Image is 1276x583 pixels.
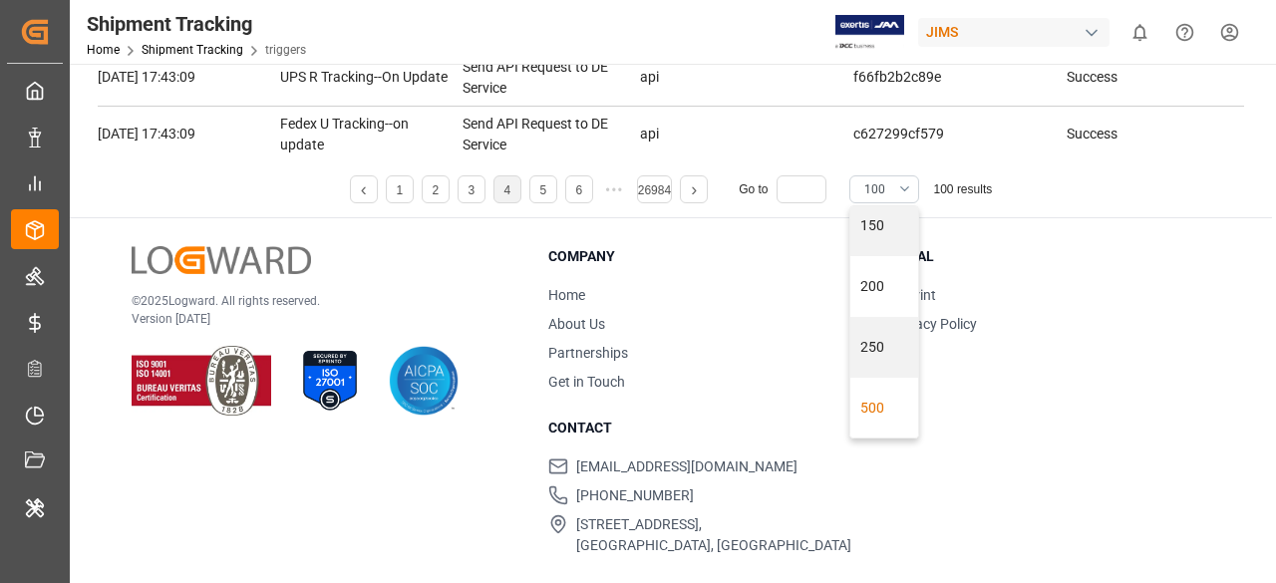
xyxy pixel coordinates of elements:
[640,49,853,106] td: api
[98,49,280,106] td: [DATE] 17:43:09
[432,183,439,197] a: 2
[280,49,463,106] td: UPS R Tracking--On Update
[849,175,919,203] button: close menu
[576,485,694,506] span: [PHONE_NUMBER]
[87,9,306,39] div: Shipment Tracking
[850,378,918,438] div: 500
[529,175,557,203] li: 5
[637,175,672,203] li: 26984
[548,316,605,332] a: About Us
[87,43,120,57] a: Home
[98,106,280,162] td: [DATE] 17:43:09
[640,106,853,162] td: api
[739,175,833,203] div: Go to
[295,346,365,416] img: ISO 27001 Certification
[280,106,463,162] td: Fedex U Tracking--on update
[132,310,498,328] p: Version [DATE]
[548,345,628,361] a: Partnerships
[576,456,797,477] span: [EMAIL_ADDRESS][DOMAIN_NAME]
[1067,106,1244,162] td: Success
[1067,49,1244,106] td: Success
[918,18,1110,47] div: JIMS
[458,175,485,203] li: 3
[934,182,993,196] span: 100 results
[850,256,918,317] div: 200
[548,374,625,390] a: Get in Touch
[601,175,629,203] li: Next 5 Pages
[389,346,459,416] img: AICPA SOC
[548,418,867,438] h3: Contact
[539,183,546,197] a: 5
[132,292,498,310] p: © 2025 Logward. All rights reserved.
[575,183,582,197] a: 6
[850,195,918,256] div: 150
[386,175,414,203] li: 1
[576,514,851,556] span: [STREET_ADDRESS], [GEOGRAPHIC_DATA], [GEOGRAPHIC_DATA]
[132,246,311,275] img: Logward Logo
[565,175,593,203] li: 6
[891,316,977,332] a: Privacy Policy
[422,175,450,203] li: 2
[853,49,1067,106] td: f66fb2b2c89e
[918,13,1117,51] button: JIMS
[463,106,640,162] td: Send API Request to DE Service
[680,175,708,203] li: Next Page
[835,15,904,50] img: Exertis%20JAM%20-%20Email%20Logo.jpg_1722504956.jpg
[132,346,271,416] img: ISO 9001 & ISO 14001 Certification
[548,287,585,303] a: Home
[853,106,1067,162] td: c627299cf579
[142,43,243,57] a: Shipment Tracking
[396,183,403,197] a: 1
[468,183,475,197] a: 3
[493,175,521,203] li: 4
[1162,10,1207,55] button: Help Center
[891,246,1210,267] h3: Legal
[850,317,918,378] div: 250
[548,246,867,267] h3: Company
[503,183,510,197] a: 4
[463,49,640,106] td: Send API Request to DE Service
[1117,10,1162,55] button: show 0 new notifications
[350,175,378,203] li: Previous Page
[638,183,671,197] a: 26984
[864,180,885,198] span: 100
